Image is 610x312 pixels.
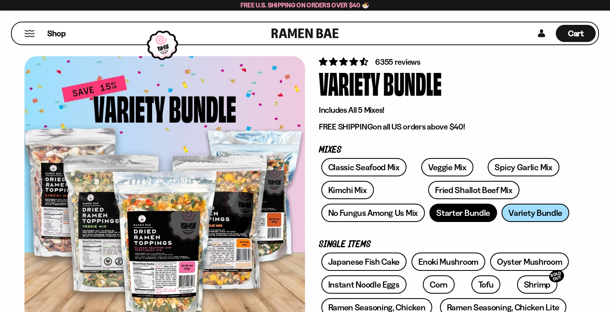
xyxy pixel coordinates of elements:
strong: FREE SHIPPING [319,122,373,132]
a: Enoki Mushroom [411,253,485,271]
a: Spicy Garlic Mix [488,158,559,176]
p: Includes All 5 Mixes! [319,105,572,115]
span: Cart [568,29,584,38]
a: Instant Noodle Eggs [321,275,407,294]
p: Single Items [319,241,572,248]
span: Free U.S. Shipping on Orders over $40 🍜 [241,1,370,9]
a: Japanese Fish Cake [321,253,407,271]
div: Bundle [383,68,442,98]
span: 4.63 stars [319,57,370,67]
div: SOLD OUT [548,268,566,284]
a: Shop [47,25,66,42]
a: Oyster Mushroom [490,253,569,271]
a: No Fungus Among Us Mix [321,204,425,222]
a: ShrimpSOLD OUT [517,275,557,294]
a: Starter Bundle [429,204,497,222]
a: Kimchi Mix [321,181,374,199]
span: 6355 reviews [375,57,420,67]
p: on all US orders above $40! [319,122,572,132]
a: Fried Shallot Beef Mix [428,181,519,199]
div: Cart [556,22,596,44]
a: Corn [423,275,455,294]
a: Classic Seafood Mix [321,158,407,176]
p: Mixes [319,146,572,154]
button: Mobile Menu Trigger [24,30,35,37]
a: Tofu [471,275,501,294]
span: Shop [47,28,66,39]
a: Veggie Mix [421,158,473,176]
div: Variety [319,68,380,98]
